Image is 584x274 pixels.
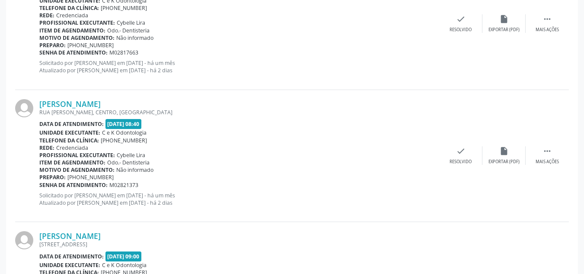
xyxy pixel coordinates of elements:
div: Exportar (PDF) [488,27,520,33]
i: check [456,146,466,156]
b: Preparo: [39,174,66,181]
div: Resolvido [450,27,472,33]
span: [PHONE_NUMBER] [101,4,147,12]
span: C e K Odontologia [102,129,147,136]
i: insert_drive_file [499,14,509,24]
span: M02817663 [109,49,138,56]
span: [PHONE_NUMBER] [101,137,147,144]
span: Odo.- Dentisteria [107,159,150,166]
div: Mais ações [536,159,559,165]
i:  [543,14,552,24]
span: [PHONE_NUMBER] [67,42,114,49]
b: Senha de atendimento: [39,49,108,56]
img: img [15,99,33,117]
a: [PERSON_NAME] [39,99,101,109]
b: Unidade executante: [39,129,100,136]
span: [DATE] 08:40 [105,119,142,129]
b: Profissional executante: [39,19,115,26]
span: Credenciada [56,144,88,152]
i: check [456,14,466,24]
b: Senha de atendimento: [39,181,108,189]
b: Telefone da clínica: [39,4,99,12]
p: Solicitado por [PERSON_NAME] em [DATE] - há um mês Atualizado por [PERSON_NAME] em [DATE] - há 2 ... [39,59,439,74]
span: Odo.- Dentisteria [107,27,150,34]
div: [STREET_ADDRESS] [39,241,439,248]
b: Unidade executante: [39,261,100,269]
span: Não informado [116,34,153,42]
b: Rede: [39,144,54,152]
span: [DATE] 09:00 [105,251,142,261]
b: Data de atendimento: [39,253,104,260]
div: Resolvido [450,159,472,165]
b: Preparo: [39,42,66,49]
span: [PHONE_NUMBER] [67,174,114,181]
span: M02821373 [109,181,138,189]
span: Cybelle Lira [117,19,145,26]
b: Data de atendimento: [39,120,104,128]
span: Não informado [116,166,153,174]
b: Motivo de agendamento: [39,34,115,42]
b: Profissional executante: [39,152,115,159]
div: Exportar (PDF) [488,159,520,165]
p: Solicitado por [PERSON_NAME] em [DATE] - há um mês Atualizado por [PERSON_NAME] em [DATE] - há 2 ... [39,192,439,206]
span: Credenciada [56,12,88,19]
span: C e K Odontologia [102,261,147,269]
b: Item de agendamento: [39,27,105,34]
b: Item de agendamento: [39,159,105,166]
i: insert_drive_file [499,146,509,156]
b: Rede: [39,12,54,19]
a: [PERSON_NAME] [39,231,101,241]
b: Motivo de agendamento: [39,166,115,174]
b: Telefone da clínica: [39,137,99,144]
div: Mais ações [536,27,559,33]
div: RUA [PERSON_NAME], CENTRO, [GEOGRAPHIC_DATA] [39,109,439,116]
img: img [15,231,33,249]
span: Cybelle Lira [117,152,145,159]
i:  [543,146,552,156]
